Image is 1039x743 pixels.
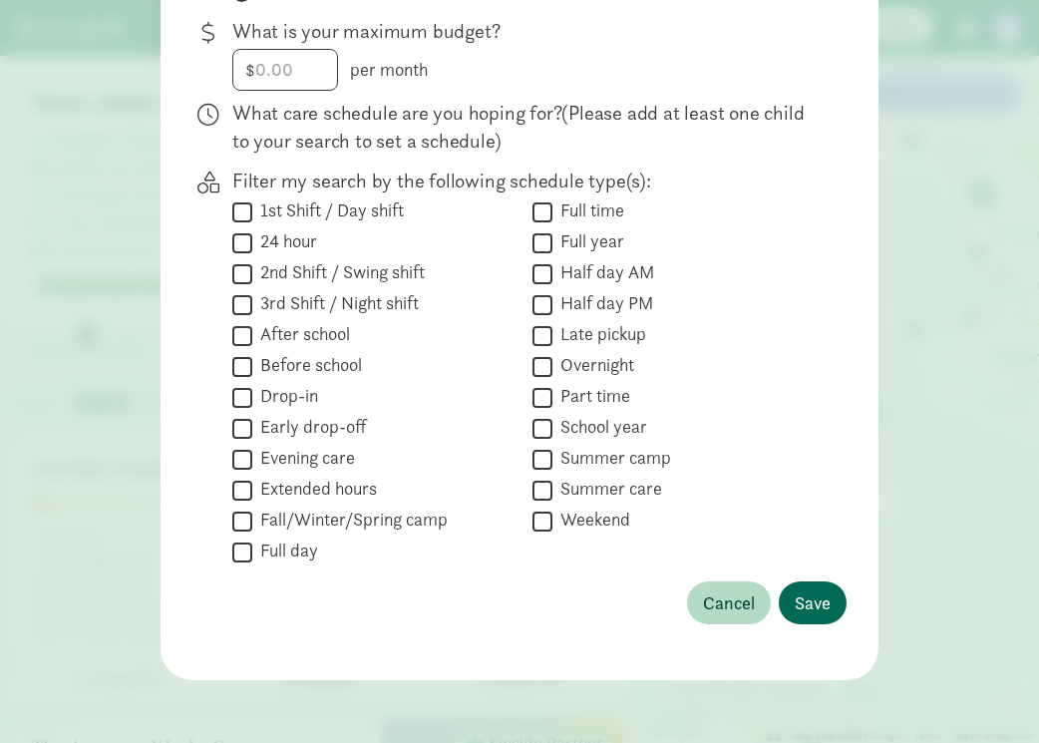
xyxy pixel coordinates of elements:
[552,508,630,532] label: Weekend
[552,446,671,470] label: Summer camp
[552,384,630,408] label: Part time
[795,589,831,616] span: Save
[232,100,804,154] span: (Please add at least one child to your search to set a schedule)
[252,415,366,439] label: Early drop-off
[252,508,448,532] label: Fall/Winter/Spring camp
[552,322,646,346] label: Late pickup
[552,229,624,253] label: Full year
[252,260,425,284] label: 2nd Shift / Swing shift
[252,477,377,501] label: Extended hours
[252,291,419,315] label: 3rd Shift / Night shift
[252,229,317,253] label: 24 hour
[552,415,647,439] label: School year
[552,353,634,377] label: Overnight
[252,353,362,377] label: Before school
[232,17,815,45] p: What is your maximum budget?
[779,581,847,624] button: Save
[552,291,653,315] label: Half day PM
[252,198,404,222] label: 1st Shift / Day shift
[552,198,624,222] label: Full time
[252,539,318,562] label: Full day
[552,260,654,284] label: Half day AM
[687,581,771,624] button: Cancel
[252,322,350,346] label: After school
[252,446,355,470] label: Evening care
[233,50,337,90] input: 0.00
[703,589,755,616] span: Cancel
[350,58,428,81] span: per month
[252,384,318,408] label: Drop-in
[232,167,815,194] p: Filter my search by the following schedule type(s):
[232,99,815,155] p: What care schedule are you hoping for?
[552,477,662,501] label: Summer care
